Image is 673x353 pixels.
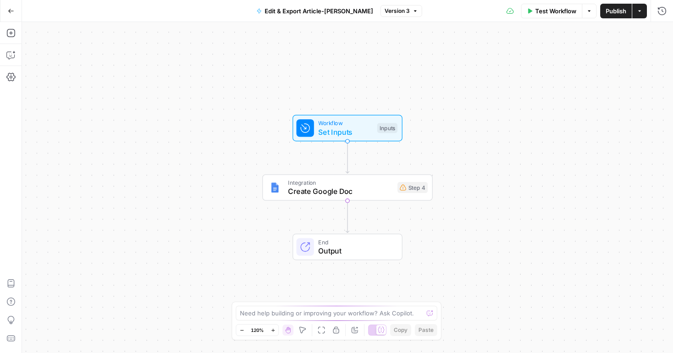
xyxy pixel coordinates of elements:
div: Inputs [377,123,397,133]
button: Edit & Export Article-[PERSON_NAME] [251,4,379,18]
span: Version 3 [385,7,410,15]
button: Paste [415,324,437,336]
div: IntegrationCreate Google DocStep 4 [262,174,433,201]
span: Output [318,245,393,256]
span: Edit & Export Article-[PERSON_NAME] [265,6,373,16]
g: Edge from start to step_4 [346,141,349,173]
img: Instagram%20post%20-%201%201.png [270,182,281,193]
button: Copy [390,324,411,336]
button: Publish [600,4,632,18]
span: End [318,237,393,246]
span: Integration [288,178,393,187]
span: Test Workflow [535,6,576,16]
span: Publish [606,6,626,16]
span: Copy [394,326,407,334]
div: WorkflowSet InputsInputs [262,115,433,142]
span: 120% [251,326,264,334]
span: Paste [418,326,434,334]
span: Workflow [318,119,373,127]
button: Version 3 [380,5,422,17]
span: Set Inputs [318,127,373,138]
g: Edge from step_4 to end [346,201,349,233]
div: Step 4 [397,182,428,193]
div: EndOutput [262,234,433,260]
span: Create Google Doc [288,186,393,197]
button: Test Workflow [521,4,582,18]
